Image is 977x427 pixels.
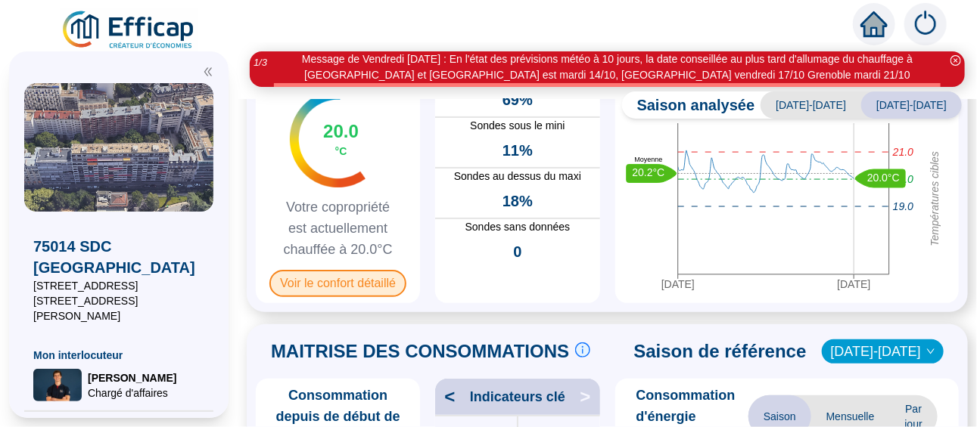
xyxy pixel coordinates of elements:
span: Saison de référence [634,339,807,364]
div: Message de Vendredi [DATE] : En l'état des prévisions météo à 10 jours, la date conseillée au plu... [274,51,941,83]
span: 20.0 [323,119,359,144]
span: Sondes sous le mini [435,118,599,134]
i: 1 / 3 [254,57,267,68]
img: Chargé d'affaires [33,369,82,401]
tspan: Températures cibles [928,151,940,246]
span: > [580,385,599,409]
img: alerts [904,3,947,45]
span: info-circle [575,342,590,357]
text: 20.2°C [632,166,664,178]
span: °C [335,144,347,159]
span: Votre copropriété est actuellement chauffée à 20.0°C [262,196,414,260]
span: down [926,347,935,356]
span: 69% [503,89,533,110]
tspan: 21.0 [892,146,913,158]
span: [PERSON_NAME] [88,370,176,385]
span: 2018-2019 [831,340,935,363]
span: Indicateurs clé [470,386,565,407]
img: efficap energie logo [61,9,198,51]
span: Sondes sans données [435,219,599,235]
span: 75014 SDC [GEOGRAPHIC_DATA] [33,236,204,278]
span: [STREET_ADDRESS][PERSON_NAME] [33,293,204,323]
span: Saison analysée [622,94,755,116]
span: double-left [203,67,213,77]
span: Mon interlocuteur [33,348,204,363]
span: MAITRISE DES CONSOMMATIONS [271,339,569,364]
tspan: [DATE] [661,278,694,290]
tspan: 19.0 [893,200,913,212]
span: Chargé d'affaires [88,385,176,401]
tspan: [DATE] [837,278,870,290]
span: Voir le confort détaillé [269,270,406,297]
text: Moyenne [634,156,662,163]
img: indicateur températures [290,91,366,187]
span: < [435,385,455,409]
span: 11% [503,140,533,161]
span: [DATE]-[DATE] [861,91,962,119]
span: [DATE]-[DATE] [761,91,861,119]
span: 18% [503,190,533,212]
span: home [860,11,888,38]
text: 20.0°C [867,172,900,184]
span: 0 [513,241,521,262]
span: close-circle [951,55,961,66]
span: [STREET_ADDRESS] [33,278,204,293]
span: Sondes au dessus du maxi [435,169,599,184]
